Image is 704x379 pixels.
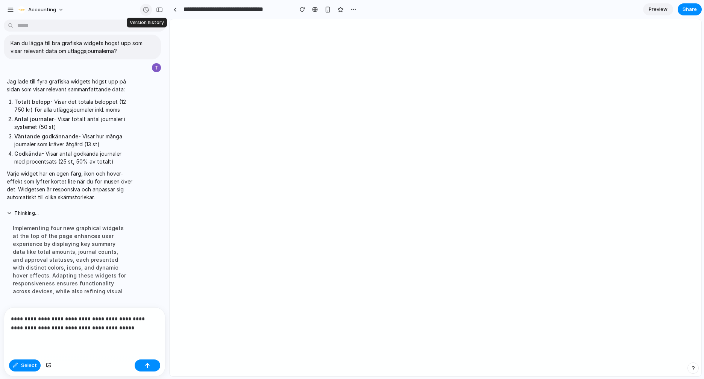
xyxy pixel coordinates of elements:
[127,18,167,27] div: Version history
[9,359,41,371] button: Select
[7,170,132,201] p: Varje widget har en egen färg, ikon och hover-effekt som lyfter kortet lite när du för musen över...
[21,362,37,369] span: Select
[649,6,668,13] span: Preview
[14,150,42,157] strong: Godkända
[643,3,673,15] a: Preview
[7,77,132,93] p: Jag lade till fyra grafiska widgets högst upp på sidan som visar relevant sammanfattande data:
[14,116,54,122] strong: Antal journaler
[14,99,50,105] strong: Totalt belopp
[11,39,154,55] p: Kan du lägga till bra grafiska widgets högst upp som visar relevant data om utläggsjournalerna?
[678,3,702,15] button: Share
[14,132,132,148] li: - Visar hur många journaler som kräver åtgärd (13 st)
[7,220,132,300] div: Implementing four new graphical widgets at the top of the page enhances user experience by displa...
[15,4,68,16] button: Accounting
[28,6,56,14] span: Accounting
[14,150,132,165] li: - Visar antal godkända journaler med procentsats (25 st, 50% av totalt)
[14,115,132,131] li: - Visar totalt antal journaler i systemet (50 st)
[14,133,79,139] strong: Väntande godkännande
[14,98,132,114] li: - Visar det totala beloppet (12 750 kr) för alla utläggsjournaler inkl. moms
[683,6,697,13] span: Share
